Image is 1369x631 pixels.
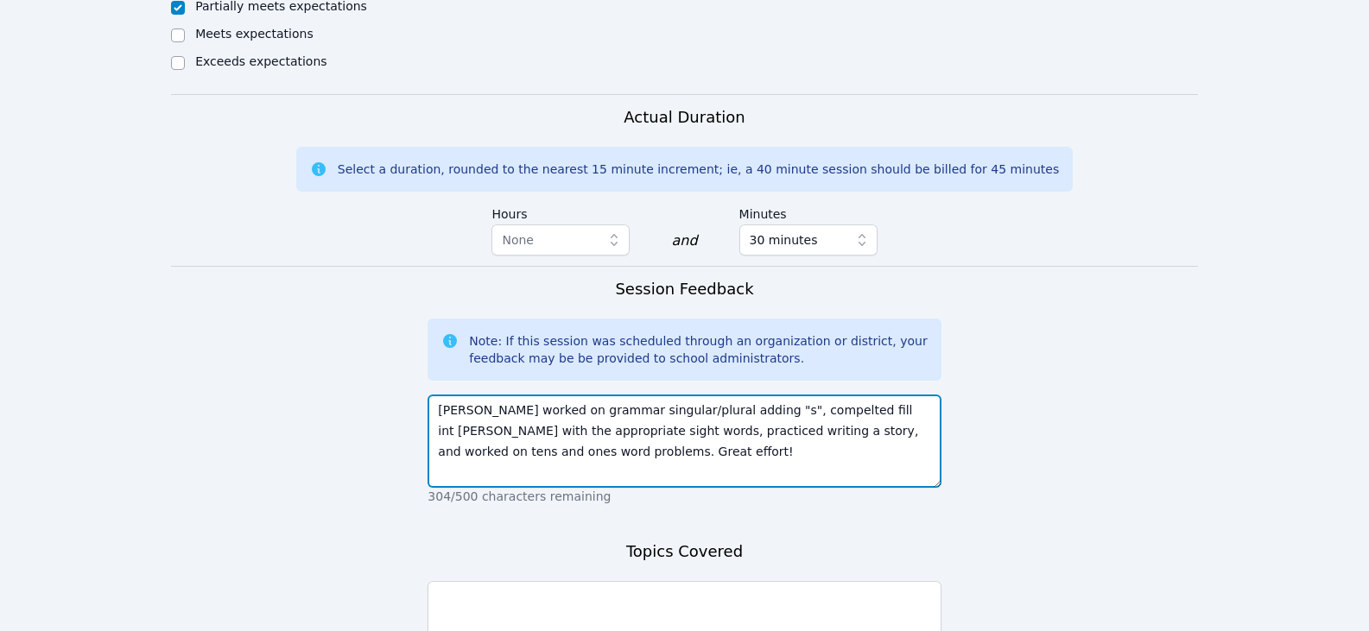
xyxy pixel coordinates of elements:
label: Meets expectations [195,27,314,41]
p: 304/500 characters remaining [428,488,941,505]
span: 30 minutes [750,230,818,250]
h3: Actual Duration [624,105,745,129]
div: Select a duration, rounded to the nearest 15 minute increment; ie, a 40 minute session should be ... [338,161,1059,178]
div: and [671,230,697,251]
h3: Session Feedback [615,277,753,301]
div: Note: If this session was scheduled through an organization or district, your feedback may be be ... [469,332,927,367]
label: Minutes [739,199,878,224]
button: None [491,224,630,256]
label: Hours [491,199,630,224]
label: Exceeds expectations [195,54,326,68]
h3: Topics Covered [626,540,743,564]
button: 30 minutes [739,224,878,256]
textarea: [PERSON_NAME] worked on grammar singular/plural adding "s", compelted fill int [PERSON_NAME] with... [428,394,941,488]
span: None [502,233,534,247]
